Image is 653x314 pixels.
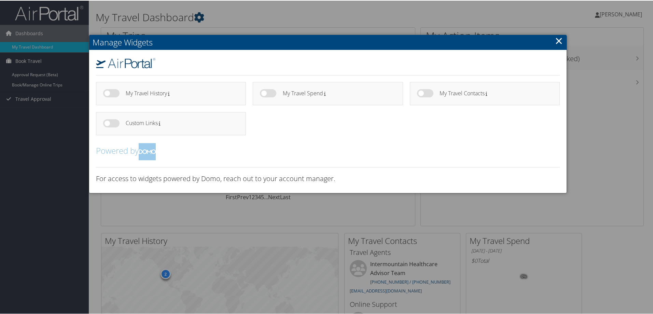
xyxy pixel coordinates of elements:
[89,34,567,49] h2: Manage Widgets
[96,142,560,160] h2: Powered by
[96,173,560,183] h3: For access to widgets powered by Domo, reach out to your account manager.
[555,33,563,47] a: Close
[126,120,234,125] h4: Custom Links
[283,90,391,96] h4: My Travel Spend
[440,90,547,96] h4: My Travel Contacts
[96,57,155,68] img: airportal-logo.png
[139,142,156,160] img: domo-logo.png
[126,90,234,96] h4: My Travel History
